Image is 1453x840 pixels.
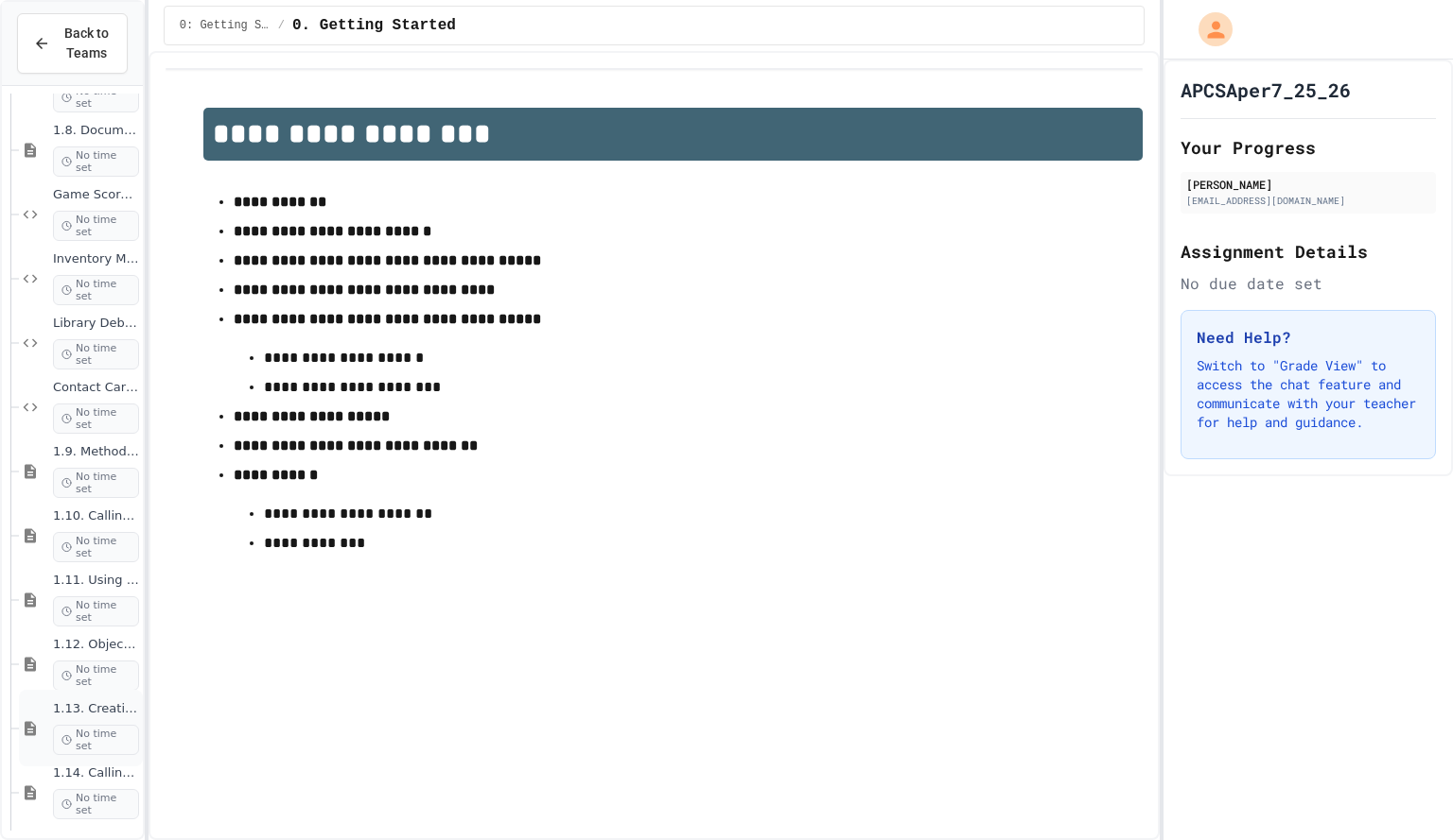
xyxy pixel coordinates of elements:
p: Switch to "Grade View" to access the chat feature and communicate with your teacher for help and ... [1197,356,1420,432]
span: No time set [53,403,139,434]
div: No due date set [1181,272,1436,295]
span: 1.12. Objects - Instances of Classes [53,637,139,653]
span: Game Score Tracker [53,187,139,203]
span: 1.8. Documentation with Comments and Preconditions [53,123,139,139]
h2: Assignment Details [1181,238,1436,265]
span: No time set [53,211,139,241]
span: 0. Getting Started [292,14,456,37]
span: No time set [53,468,139,498]
span: No time set [53,660,139,691]
span: No time set [53,82,139,112]
span: Inventory Management System [53,251,139,267]
h3: Need Help? [1197,326,1420,349]
span: No time set [53,275,139,305]
span: Back to Teams [61,24,112,63]
span: No time set [53,725,139,755]
span: / [278,18,285,33]
div: [EMAIL_ADDRESS][DOMAIN_NAME] [1186,194,1430,208]
span: Library Debugger Challenge [53,316,139,332]
span: No time set [53,339,139,369]
h1: APCSAper7_25_26 [1181,77,1351,103]
span: No time set [53,789,139,819]
span: 1.11. Using the Math Class [53,573,139,589]
div: [PERSON_NAME] [1186,176,1430,193]
span: 1.10. Calling Class Methods [53,508,139,524]
button: Back to Teams [17,13,128,74]
span: No time set [53,146,139,177]
span: 1.9. Method Signatures [53,444,139,460]
h2: Your Progress [1181,134,1436,161]
span: No time set [53,532,139,562]
span: 1.13. Creating and Initializing Objects: Constructors [53,701,139,717]
div: My Account [1179,8,1237,51]
span: Contact Card Creator [53,380,139,396]
span: 1.14. Calling Instance Methods [53,765,139,781]
span: 0: Getting Started [180,18,271,33]
span: No time set [53,596,139,626]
